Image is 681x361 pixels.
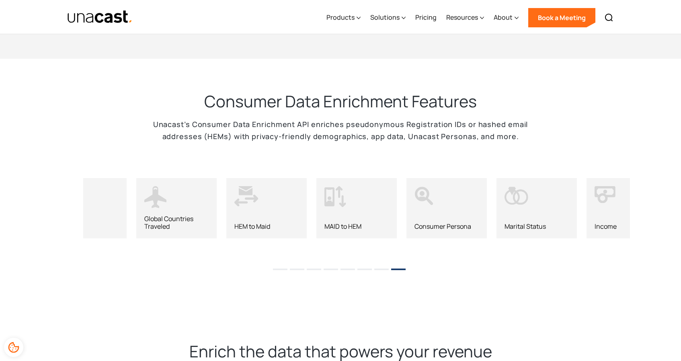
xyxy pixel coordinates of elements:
[414,223,479,230] div: Consumer Persona
[307,269,321,270] button: 3 of 3
[494,1,519,34] div: About
[67,10,133,24] a: home
[290,269,304,270] button: 2 of 3
[528,8,595,27] a: Book a Meeting
[415,1,437,34] a: Pricing
[54,223,119,230] div: Age
[446,1,484,34] div: Resources
[324,223,389,230] div: MAID to HEM
[67,10,133,24] img: Unacast text logo
[234,223,299,230] div: HEM to Maid
[370,12,400,22] div: Solutions
[505,223,569,230] div: Marital Status
[326,1,361,34] div: Products
[391,269,406,270] button: 8 of 3
[139,118,542,154] p: Unacast’s Consumer Data Enrichment API enriches pseudonymous Registration IDs or hashed email add...
[357,269,372,270] button: 6 of 3
[340,269,355,270] button: 5 of 3
[324,269,338,270] button: 4 of 3
[374,269,389,270] button: 7 of 3
[494,12,513,22] div: About
[204,91,477,112] h2: Consumer Data Enrichment Features
[446,12,478,22] div: Resources
[604,13,614,23] img: Search icon
[326,12,355,22] div: Products
[144,215,209,230] div: Global Countries Traveled
[370,1,406,34] div: Solutions
[4,338,23,357] div: Cookie Preferences
[273,269,287,270] button: 1 of 3
[595,223,659,230] div: Income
